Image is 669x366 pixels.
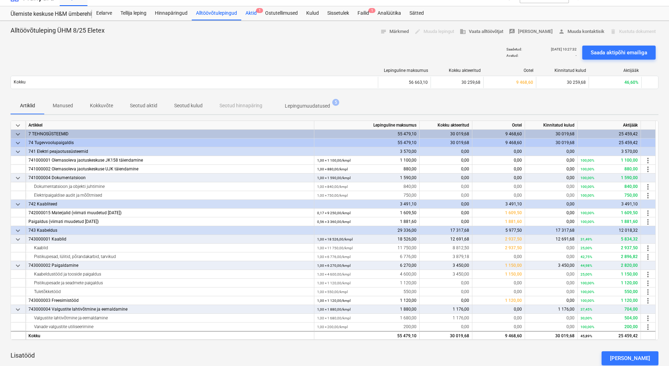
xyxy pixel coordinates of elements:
[644,218,652,226] span: more_vert
[302,6,323,20] a: Kulud
[317,174,417,182] div: 1 590,00
[332,99,339,106] span: 5
[514,184,522,189] span: 0,00
[581,165,638,174] div: 880,00
[472,331,525,340] div: 9 468,60
[11,351,35,360] p: Lisatööd
[644,323,652,331] span: more_vert
[28,305,311,314] div: 743000004 Valgustite lahtivõtmine ja eemaldamine
[525,121,578,130] div: Kinnitatud kulud
[28,165,311,174] div: 741000002 Olemasoleva jaotuskeskuse UJK täiendamine
[578,147,641,156] div: 3 570,00
[368,8,375,13] span: 1
[514,175,522,180] span: 0,00
[317,272,350,276] small: 1,00 × 4 600,00 / kmpl
[581,217,638,226] div: 1 881,60
[317,290,348,294] small: 1,00 × 550,00 / kmpl
[151,6,192,20] div: Hinnapäringud
[28,130,311,138] div: 7 TEHNOSÜSTEEMID
[506,53,518,58] p: Avatud :
[581,334,592,338] small: 45,89%
[317,316,350,320] small: 1,00 × 1 680,00 / kmpl
[317,264,350,267] small: 1,00 × 6 270,00 / kmpl
[353,6,373,20] a: Failid1
[581,314,638,323] div: 504,00
[644,288,652,296] span: more_vert
[460,28,503,36] span: Vaata alltöövõtjat
[317,194,348,197] small: 1,00 × 750,00 / kmpl
[505,210,522,215] span: 1 609,50
[453,245,469,250] span: 8 812,50
[581,237,592,241] small: 31,49%
[566,175,575,180] span: 0,00
[457,26,506,37] button: Vaata alltöövõtjat
[261,6,302,20] div: Ostutellimused
[28,270,311,279] div: Kaabeldustööd ja tooside paigaldus
[581,323,638,331] div: 200,00
[420,130,472,138] div: 30 019,68
[405,6,428,20] a: Sätted
[506,26,556,37] button: [PERSON_NAME]
[28,182,311,191] div: Dokumentatsioon ja objekti juhtimine
[317,165,417,174] div: 880,00
[317,305,417,314] div: 1 880,00
[317,281,350,285] small: 1,00 × 1 120,00 / kmpl
[241,6,261,20] div: Aktid
[461,80,480,85] span: 30 259,68
[323,6,353,20] a: Sissetulek
[28,287,311,296] div: Tuletõkketööd
[28,217,311,226] div: Paigaldus (viimati muudetud [DATE])
[566,210,575,215] span: 0,00
[472,121,525,130] div: Ootel
[317,252,417,261] div: 6 776,00
[582,46,656,60] button: Saada aktipõhi emailiga
[14,79,26,85] p: Kokku
[461,167,469,171] span: 0,00
[505,219,522,224] span: 1 881,60
[581,176,594,180] small: 100,00%
[381,68,428,73] div: Lepinguline maksumus
[116,6,151,20] div: Tellija leping
[192,6,241,20] a: Alltöövõtulepingud
[28,138,311,147] div: 74 Tugevvoolupaigaldis
[28,174,311,182] div: 741000004 Dokumentatsioon
[11,11,84,18] div: Ülemiste keskuse H&M ümberehitustööd [HMÜLEMISTE]
[14,262,22,270] span: keyboard_arrow_down
[28,235,311,244] div: 743000001 Kaablid
[461,158,469,163] span: 0,00
[566,245,575,250] span: 0,00
[581,281,594,285] small: 100,00%
[505,263,522,268] span: 1 150,00
[578,121,641,130] div: Aktijääk
[317,307,350,311] small: 1,00 × 1 880,00 / kmpl
[644,209,652,217] span: more_vert
[566,158,575,163] span: 0,00
[317,261,417,270] div: 6 270,00
[514,167,522,171] span: 0,00
[509,28,553,36] span: [PERSON_NAME]
[317,209,417,217] div: 1 609,50
[450,237,469,242] span: 12 691,68
[14,235,22,244] span: keyboard_arrow_down
[373,6,405,20] div: Analüütika
[581,156,638,165] div: 1 100,00
[644,183,652,191] span: more_vert
[525,226,578,235] div: 17 317,68
[566,272,575,277] span: 0,00
[317,191,417,200] div: 750,00
[26,331,314,340] div: Kokku
[28,226,311,235] div: 743 Kaabeldus
[28,209,311,217] div: 742000015 Materjalid (viimati muudetud [DATE])
[505,298,522,303] span: 1 120,00
[514,324,522,329] span: 0,00
[314,200,420,209] div: 3 491,10
[566,167,575,171] span: 0,00
[28,296,311,305] div: 743000003 Freesimistööd
[576,53,577,58] p: -
[566,289,575,294] span: 0,00
[460,28,466,35] span: business
[558,263,575,268] span: 3 450,00
[461,184,469,189] span: 0,00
